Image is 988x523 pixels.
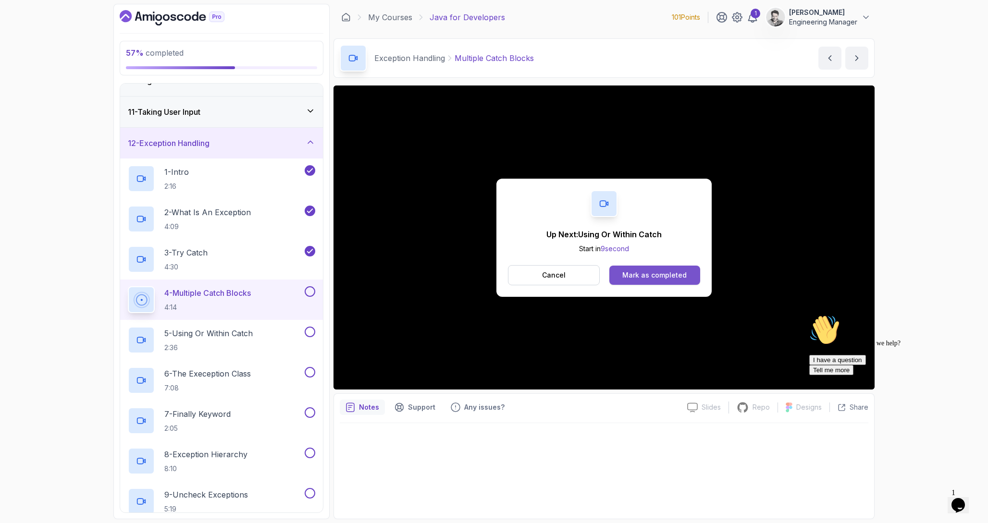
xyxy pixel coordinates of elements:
p: Repo [753,402,770,412]
span: completed [126,48,184,58]
iframe: chat widget [948,485,978,513]
p: 9 - Uncheck Exceptions [164,489,248,500]
p: 4 - Multiple Catch Blocks [164,287,251,299]
h3: 12 - Exception Handling [128,137,210,149]
a: My Courses [368,12,412,23]
button: user profile image[PERSON_NAME]Engineering Manager [766,8,871,27]
button: 1-Intro2:16 [128,165,315,192]
p: Notes [359,402,379,412]
button: Tell me more [4,54,48,64]
button: 7-Finally Keyword2:05 [128,407,315,434]
p: Designs [796,402,822,412]
button: previous content [818,47,841,70]
p: 7:08 [164,383,251,393]
div: 👋Hi! How can we help?I have a questionTell me more [4,4,177,64]
p: 2:36 [164,343,253,353]
button: Cancel [508,265,600,285]
button: Feedback button [445,400,510,415]
a: Dashboard [341,12,351,22]
p: Up Next: Using Or Within Catch [546,229,662,240]
button: 3-Try Catch4:30 [128,246,315,273]
span: Hi! How can we help? [4,29,95,36]
button: next content [845,47,868,70]
button: 5-Using Or Within Catch2:36 [128,327,315,353]
span: 57 % [126,48,144,58]
p: 4:30 [164,262,208,272]
button: notes button [340,400,385,415]
img: :wave: [4,4,35,35]
p: 5:19 [164,504,248,514]
p: 6 - The Exeception Class [164,368,251,379]
iframe: chat widget [805,311,978,480]
button: 2-What Is An Exception4:09 [128,206,315,232]
button: Mark as completed [609,266,700,285]
p: 5 - Using Or Within Catch [164,328,253,339]
p: Exception Handling [374,52,445,64]
p: Start in [546,244,662,254]
button: 11-Taking User Input [120,97,323,127]
div: Mark as completed [622,270,687,280]
p: Engineering Manager [789,17,857,27]
a: Dashboard [120,10,247,25]
p: Cancel [542,270,566,280]
p: 101 Points [672,12,700,22]
button: 4-Multiple Catch Blocks4:14 [128,286,315,313]
h3: 11 - Taking User Input [128,106,200,118]
p: 3 - Try Catch [164,247,208,258]
p: Slides [702,402,721,412]
button: I have a question [4,44,61,54]
p: [PERSON_NAME] [789,8,857,17]
p: 1 - Intro [164,166,189,178]
p: Java for Developers [430,12,505,23]
p: Any issues? [464,402,505,412]
button: 9-Uncheck Exceptions5:19 [128,488,315,515]
p: 2:05 [164,424,231,433]
p: Multiple Catch Blocks [455,52,534,64]
p: 4:14 [164,303,251,312]
p: 8 - Exception Hierarchy [164,449,247,460]
img: user profile image [766,8,785,26]
iframe: 4 - Multiple Catch Blocks [333,85,875,389]
p: 8:10 [164,464,247,474]
p: 4:09 [164,222,251,231]
span: 9 second [601,244,629,253]
p: Support [408,402,435,412]
p: 2:16 [164,182,189,191]
button: 12-Exception Handling [120,128,323,158]
div: 1 [751,9,760,18]
button: 8-Exception Hierarchy8:10 [128,448,315,474]
button: 6-The Exeception Class7:08 [128,367,315,394]
p: 2 - What Is An Exception [164,207,251,218]
a: 1 [747,12,758,23]
p: 7 - Finally Keyword [164,408,231,420]
button: Support button [389,400,441,415]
